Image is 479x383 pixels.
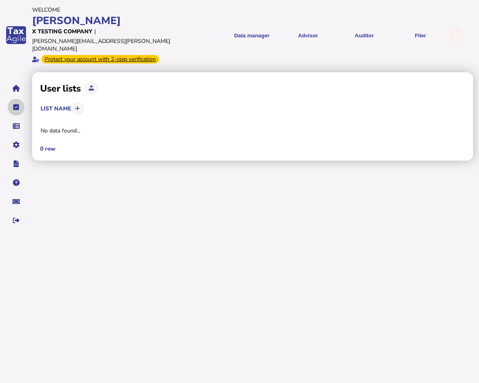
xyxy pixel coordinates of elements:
div: [PERSON_NAME] [32,14,206,28]
button: Developer hub links [8,155,24,172]
div: Profile settings [450,29,463,42]
button: Sign out [8,212,24,229]
td: No data found... [40,126,465,135]
button: Raise a support ticket [8,193,24,210]
div: 0 row [40,145,55,153]
button: Manage settings [8,136,24,153]
button: Shows a dropdown of VAT Advisor options [283,25,333,45]
div: Welcome [32,6,206,14]
div: X Testing Company [32,28,92,35]
button: Data manager [8,118,24,134]
button: Auditor [339,25,389,45]
button: Help pages [8,174,24,191]
button: Import user list [85,81,98,95]
th: List name [40,100,419,117]
menu: navigate products [210,25,446,45]
h2: User lists [40,82,81,95]
button: Tasks [8,99,24,116]
button: Shows a dropdown of Data manager options [226,25,277,45]
i: Email verified [32,57,39,62]
button: Filer [395,25,446,45]
button: Home [8,80,24,97]
div: | [94,28,96,35]
button: Add [71,102,84,115]
div: [PERSON_NAME][EMAIL_ADDRESS][PERSON_NAME][DOMAIN_NAME] [32,37,206,53]
div: From Oct 1, 2025, 2-step verification will be required to login. Set it up now... [41,55,159,63]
